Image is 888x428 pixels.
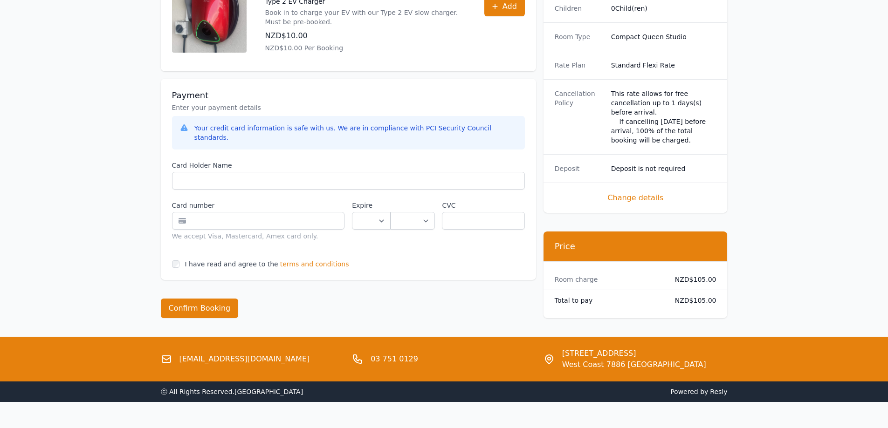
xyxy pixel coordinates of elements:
dt: Cancellation Policy [555,89,604,145]
dd: 0 Child(ren) [611,4,716,13]
label: I have read and agree to the [185,260,278,268]
span: ⓒ All Rights Reserved. [GEOGRAPHIC_DATA] [161,388,303,395]
span: Change details [555,192,716,204]
dd: Compact Queen Studio [611,32,716,41]
p: Enter your payment details [172,103,525,112]
dd: Standard Flexi Rate [611,61,716,70]
a: Resly [710,388,727,395]
div: This rate allows for free cancellation up to 1 days(s) before arrival. If cancelling [DATE] befor... [611,89,716,145]
dt: Children [555,4,604,13]
dt: Room Type [555,32,604,41]
a: 03 751 0129 [371,353,418,365]
button: Confirm Booking [161,299,239,318]
div: We accept Visa, Mastercard, Amex card only. [172,231,345,241]
div: Your credit card information is safe with us. We are in compliance with PCI Security Council stan... [194,123,517,142]
p: NZD$10.00 Per Booking [265,43,466,53]
label: . [391,201,434,210]
h3: Payment [172,90,525,101]
dt: Rate Plan [555,61,604,70]
span: Add [503,1,517,12]
dd: Deposit is not required [611,164,716,173]
dd: NZD$105.00 [668,275,716,284]
dt: Room charge [555,275,660,284]
dt: Total to pay [555,296,660,305]
dt: Deposit [555,164,604,173]
label: Card Holder Name [172,161,525,170]
label: CVC [442,201,524,210]
dd: NZD$105.00 [668,296,716,305]
span: West Coast 7886 [GEOGRAPHIC_DATA] [562,359,706,370]
span: terms and conditions [280,259,349,269]
span: [STREET_ADDRESS] [562,348,706,359]
p: NZD$10.00 [265,30,466,41]
label: Expire [352,201,391,210]
label: Card number [172,201,345,210]
h3: Price [555,241,716,252]
p: Book in to charge your EV with our Type 2 EV slow charger. Must be pre-booked. [265,8,466,27]
span: Powered by [448,387,728,396]
a: [EMAIL_ADDRESS][DOMAIN_NAME] [179,353,310,365]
